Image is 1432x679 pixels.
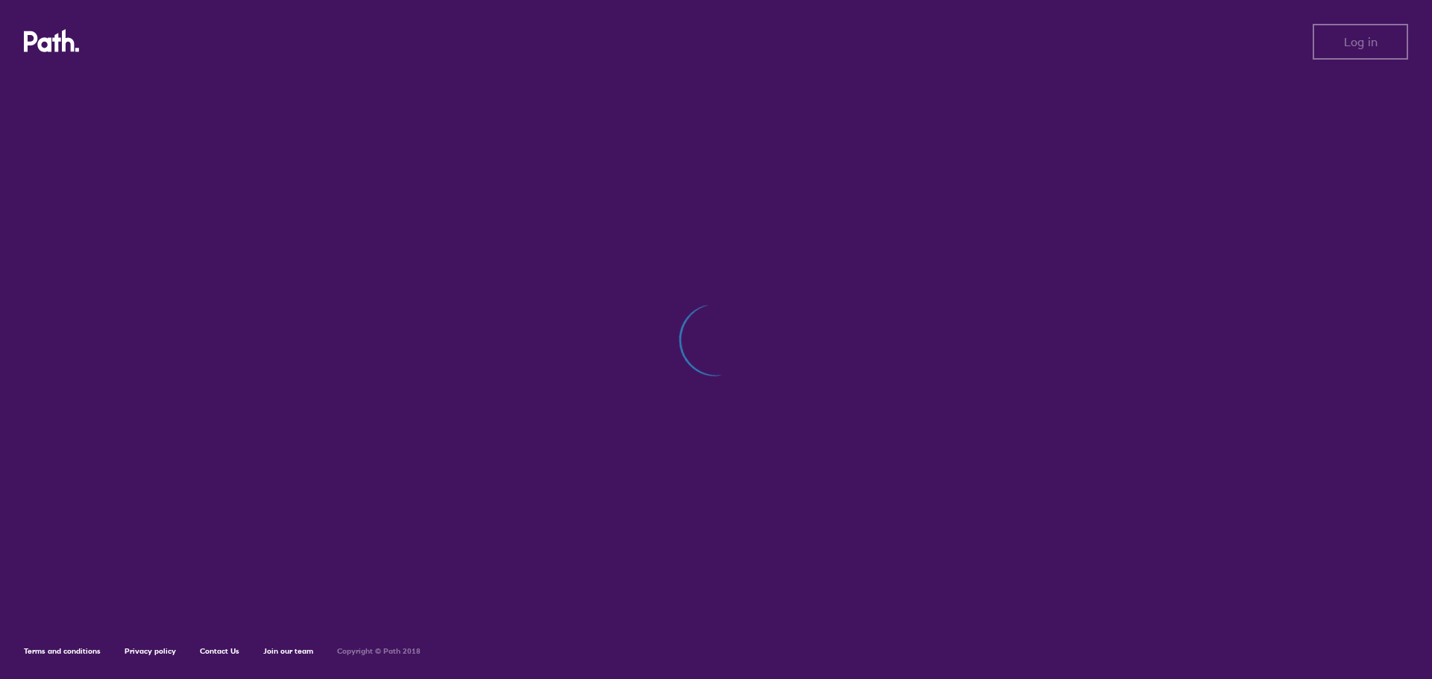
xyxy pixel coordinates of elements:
a: Privacy policy [125,646,176,656]
span: Log in [1344,35,1378,48]
button: Log in [1313,24,1408,60]
a: Terms and conditions [24,646,101,656]
a: Join our team [263,646,313,656]
a: Contact Us [200,646,239,656]
h6: Copyright © Path 2018 [337,647,421,656]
